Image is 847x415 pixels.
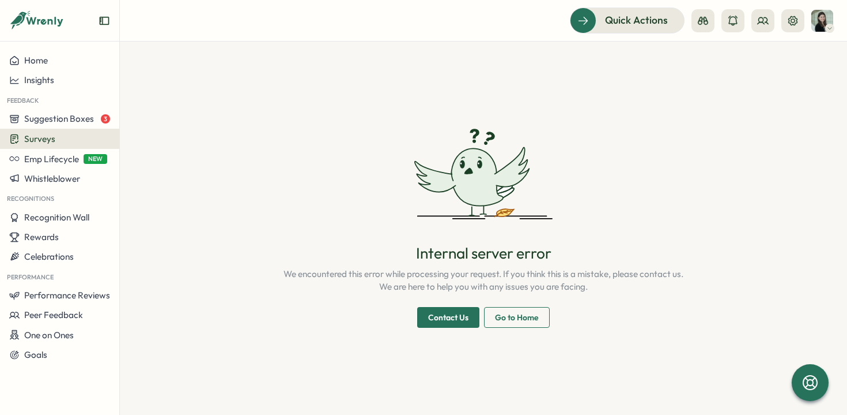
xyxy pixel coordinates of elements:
[24,212,89,223] span: Recognition Wall
[283,268,683,293] p: We encountered this error while processing your request. If you think this is a mistake, please c...
[99,15,110,27] button: Expand sidebar
[605,13,668,28] span: Quick Actions
[24,154,79,164] span: Emp Lifecycle
[811,10,833,32] img: Adela Stepanovska
[417,307,479,328] button: Contact Us
[24,290,110,301] span: Performance Reviews
[24,349,47,360] span: Goals
[24,251,74,262] span: Celebrations
[495,308,539,327] span: Go to Home
[24,133,55,144] span: Surveys
[24,231,59,242] span: Rewards
[24,309,83,320] span: Peer Feedback
[24,55,48,66] span: Home
[570,8,685,33] button: Quick Actions
[84,154,107,164] span: NEW
[101,114,110,124] span: 3
[428,308,468,327] span: Contact Us
[24,173,80,184] span: Whistleblower
[24,113,94,124] span: Suggestion Boxes
[484,307,550,328] button: Go to Home
[416,243,551,263] p: Internal server error
[24,330,74,341] span: One on Ones
[24,74,54,85] span: Insights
